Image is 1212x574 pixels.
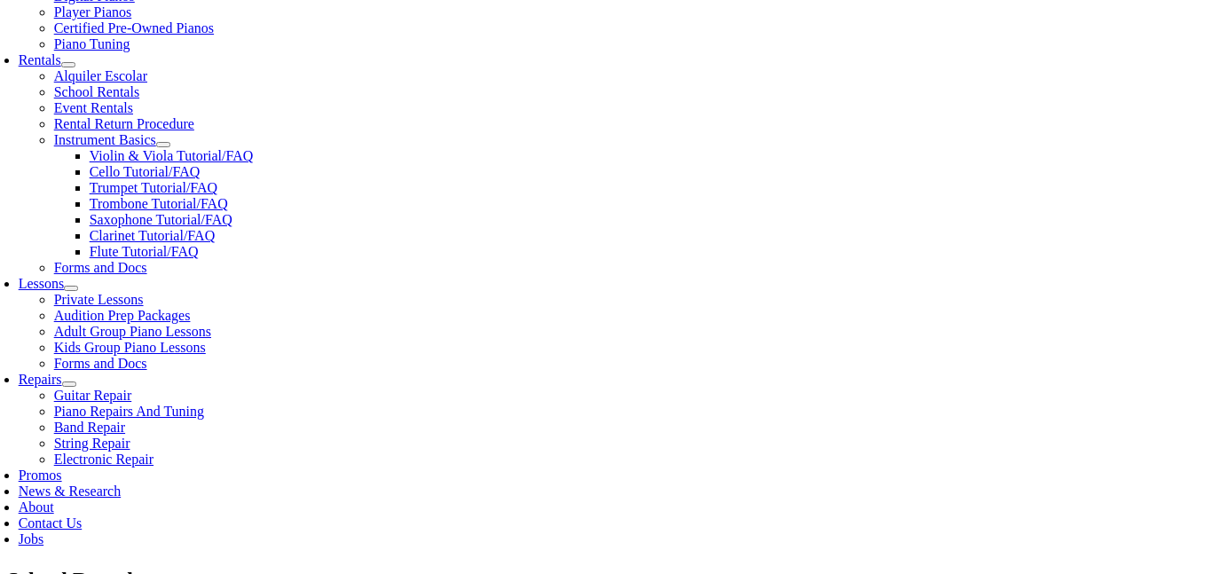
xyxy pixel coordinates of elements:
[90,196,228,211] a: Trombone Tutorial/FAQ
[54,132,156,147] a: Instrument Basics
[61,62,75,67] button: Open submenu of Rentals
[90,180,217,195] a: Trumpet Tutorial/FAQ
[62,381,76,387] button: Open submenu of Repairs
[54,404,204,419] a: Piano Repairs And Tuning
[54,340,206,355] a: Kids Group Piano Lessons
[54,84,139,99] a: School Rentals
[19,276,65,291] a: Lessons
[19,515,83,531] a: Contact Us
[64,286,78,291] button: Open submenu of Lessons
[54,324,211,339] a: Adult Group Piano Lessons
[156,142,170,147] button: Open submenu of Instrument Basics
[90,244,199,259] a: Flute Tutorial/FAQ
[54,68,147,83] a: Alquiler Escolar
[195,4,222,24] span: of 2
[19,468,62,483] a: Promos
[19,531,43,546] a: Jobs
[90,212,232,227] a: Saxophone Tutorial/FAQ
[54,36,130,51] a: Piano Tuning
[54,20,214,35] a: Certified Pre-Owned Pianos
[147,4,195,23] input: Page
[19,484,122,499] a: News & Research
[54,420,125,435] a: Band Repair
[54,260,147,275] a: Forms and Docs
[19,499,54,515] a: About
[54,292,144,307] a: Private Lessons
[508,4,630,23] select: Zoom
[54,116,194,131] a: Rental Return Procedure
[54,452,153,467] a: Electronic Repair
[54,308,191,323] a: Audition Prep Packages
[54,4,132,20] a: Player Pianos
[90,164,201,179] a: Cello Tutorial/FAQ
[54,436,130,451] a: String Repair
[54,100,133,115] a: Event Rentals
[54,356,147,371] a: Forms and Docs
[19,372,62,387] a: Repairs
[90,228,216,243] a: Clarinet Tutorial/FAQ
[54,388,132,403] a: Guitar Repair
[19,52,61,67] a: Rentals
[90,148,254,163] a: Violin & Viola Tutorial/FAQ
